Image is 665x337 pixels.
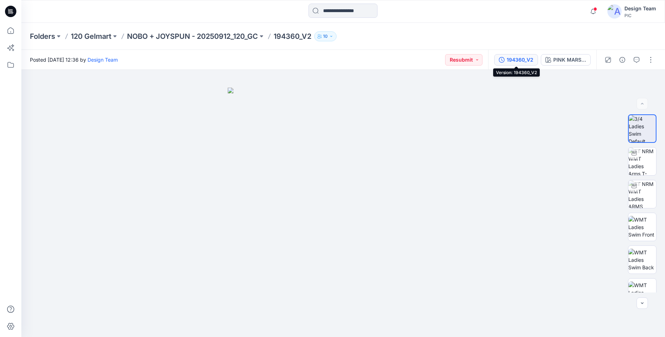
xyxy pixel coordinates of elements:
div: Design Team [624,4,656,13]
button: Details [617,54,628,66]
img: avatar [607,4,622,19]
div: PIC [624,13,656,18]
p: 194360_V2 [274,31,311,41]
a: 120 Gelmart [71,31,111,41]
img: WMT Ladies Swim Back [628,249,656,271]
span: Posted [DATE] 12:36 by [30,56,118,63]
img: eyJhbGciOiJIUzI1NiIsImtpZCI6IjAiLCJzbHQiOiJzZXMiLCJ0eXAiOiJKV1QifQ.eyJkYXRhIjp7InR5cGUiOiJzdG9yYW... [228,88,459,337]
img: WMT Ladies Swim Front [628,216,656,238]
img: TT NRM WMT Ladies ARMS DOWN [628,180,656,208]
button: 10 [314,31,337,41]
img: WMT Ladies Swim Left [628,281,656,304]
div: 194360_V2 [507,56,533,64]
a: Design Team [88,57,118,63]
button: 194360_V2 [494,54,538,66]
img: 3/4 Ladies Swim Default [629,115,656,142]
div: PINK MARSHMELLOW [553,56,586,64]
button: PINK MARSHMELLOW [541,54,591,66]
img: TT NRM WMT Ladies Arms T-POSE [628,147,656,175]
p: 10 [323,32,328,40]
a: NOBO + JOYSPUN - 20250912_120_GC [127,31,258,41]
a: Folders [30,31,55,41]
